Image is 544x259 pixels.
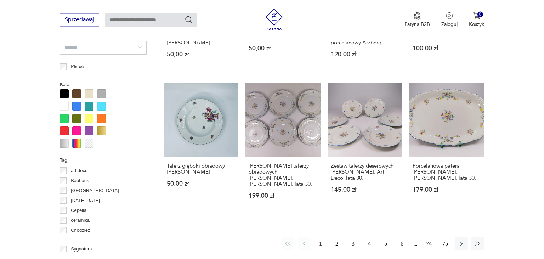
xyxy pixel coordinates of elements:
p: Ćmielów [71,236,89,244]
p: Tag [60,156,147,164]
button: 1 [314,237,327,250]
p: [GEOGRAPHIC_DATA] [71,187,119,195]
p: 120,00 zł [331,51,399,57]
button: Sprzedawaj [60,13,99,26]
p: Koszyk [469,21,484,28]
p: 199,00 zł [249,193,317,199]
button: 3 [347,237,359,250]
p: 50,00 zł [167,181,235,187]
h3: Porcelanowa patera [PERSON_NAME], [PERSON_NAME], lata 30. [413,163,481,181]
p: Patyna B2B [404,21,430,28]
p: 50,00 zł [249,45,317,51]
a: Zestaw talerzy obiadowych Felda Rohn, Art Deco, lata 30.[PERSON_NAME] talerzy obiadowych [PERSON_... [245,83,320,213]
p: Kolor [60,80,147,88]
p: [DATE][DATE] [71,197,100,204]
a: Zestaw talerzy deserowych Felda Rohn, Art Deco, lata 30.Zestaw talerzy deserowych [PERSON_NAME], ... [328,83,402,213]
p: Chodzież [71,226,90,234]
p: art deco [71,167,87,175]
button: 2 [330,237,343,250]
p: Sygnatura [71,245,92,253]
button: 74 [423,237,435,250]
button: Zaloguj [441,12,458,28]
button: 5 [379,237,392,250]
p: ceramika [71,216,90,224]
button: 75 [439,237,452,250]
img: Ikonka użytkownika [446,12,453,19]
button: Patyna B2B [404,12,430,28]
p: Cepelia [71,207,86,214]
a: Talerz głęboki obiadowy SchumannTalerz głęboki obiadowy [PERSON_NAME]50,00 zł [164,83,238,213]
button: Szukaj [185,15,193,24]
a: Porcelanowa patera Felda Rohn, Art Deco, lata 30.Porcelanowa patera [PERSON_NAME], [PERSON_NAME],... [409,83,484,213]
img: Ikona medalu [414,12,421,20]
h3: Zestaw talerzy deserowych [PERSON_NAME], Art Deco, lata 30. [331,163,399,181]
p: 179,00 zł [413,187,481,193]
button: 6 [396,237,408,250]
img: Patyna - sklep z meblami i dekoracjami vintage [263,9,285,30]
a: Sprzedawaj [60,18,99,23]
p: Zaloguj [441,21,458,28]
p: Bauhaus [71,177,89,185]
a: Ikona medaluPatyna B2B [404,12,430,28]
p: 145,00 zł [331,187,399,193]
h3: Talerz dekoracyjny porcelanowy Arzberg [331,34,399,46]
button: 0Koszyk [469,12,484,28]
p: 100,00 zł [413,45,481,51]
h3: [PERSON_NAME] talerzy obiadowych [PERSON_NAME], [PERSON_NAME], lata 30. [249,163,317,187]
p: 50,00 zł [167,51,235,57]
div: 0 [477,11,483,17]
h3: Talerz głęboki obiadowy [PERSON_NAME] [167,163,235,175]
h3: Talerz obiadowy płaski [PERSON_NAME] [167,34,235,46]
p: Klasyk [71,63,84,71]
button: 4 [363,237,376,250]
img: Ikona koszyka [473,12,480,19]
